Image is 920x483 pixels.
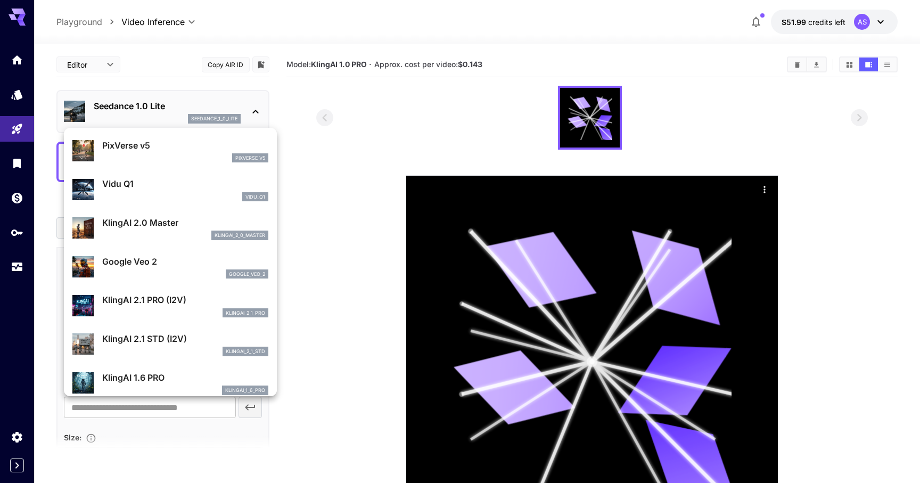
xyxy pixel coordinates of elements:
p: vidu_q1 [245,193,265,201]
p: Vidu Q1 [102,177,268,190]
p: KlingAI 1.6 PRO [102,371,268,384]
p: klingai_2_1_pro [226,309,265,317]
p: KlingAI 2.1 PRO (I2V) [102,293,268,306]
div: KlingAI 2.1 PRO (I2V)klingai_2_1_pro [72,289,268,322]
p: PixVerse v5 [102,139,268,152]
p: klingai_2_0_master [215,232,265,239]
p: klingai_1_6_pro [225,387,265,394]
div: Vidu Q1vidu_q1 [72,173,268,206]
div: PixVerse v5pixverse_v5 [72,135,268,167]
div: KlingAI 1.6 PROklingai_1_6_pro [72,367,268,399]
div: KlingAI 2.0 Masterklingai_2_0_master [72,212,268,244]
p: KlingAI 2.0 Master [102,216,268,229]
p: google_veo_2 [229,271,265,278]
p: Google Veo 2 [102,255,268,268]
p: KlingAI 2.1 STD (I2V) [102,332,268,345]
p: pixverse_v5 [235,154,265,162]
p: klingai_2_1_std [226,348,265,355]
div: Google Veo 2google_veo_2 [72,251,268,283]
div: KlingAI 2.1 STD (I2V)klingai_2_1_std [72,328,268,361]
